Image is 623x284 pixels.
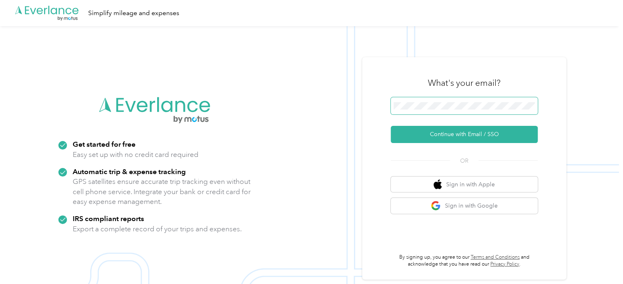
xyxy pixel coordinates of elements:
[73,214,144,223] strong: IRS compliant reports
[391,254,538,268] p: By signing up, you agree to our and acknowledge that you have read our .
[73,177,251,207] p: GPS satellites ensure accurate trip tracking even without cell phone service. Integrate your bank...
[391,198,538,214] button: google logoSign in with Google
[73,140,136,148] strong: Get started for free
[431,201,441,211] img: google logo
[73,150,198,160] p: Easy set up with no credit card required
[73,224,242,234] p: Export a complete record of your trips and expenses.
[428,77,501,89] h3: What's your email?
[490,261,519,267] a: Privacy Policy
[391,177,538,192] button: apple logoSign in with Apple
[434,179,442,190] img: apple logo
[391,126,538,143] button: Continue with Email / SSO
[88,8,179,18] div: Simplify mileage and expenses
[471,254,520,260] a: Terms and Conditions
[450,157,478,165] span: OR
[73,167,186,176] strong: Automatic trip & expense tracking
